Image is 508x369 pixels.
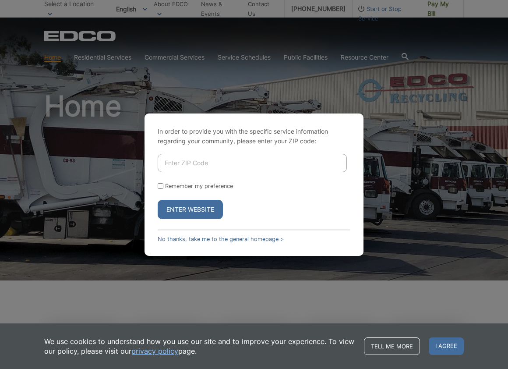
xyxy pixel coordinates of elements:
button: Enter Website [158,200,223,219]
input: Enter ZIP Code [158,154,347,172]
a: Tell me more [364,337,420,355]
label: Remember my preference [165,183,233,189]
span: I agree [429,337,464,355]
p: In order to provide you with the specific service information regarding your community, please en... [158,127,350,146]
a: No thanks, take me to the general homepage > [158,236,284,242]
a: privacy policy [131,346,178,356]
p: We use cookies to understand how you use our site and to improve your experience. To view our pol... [44,337,355,356]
